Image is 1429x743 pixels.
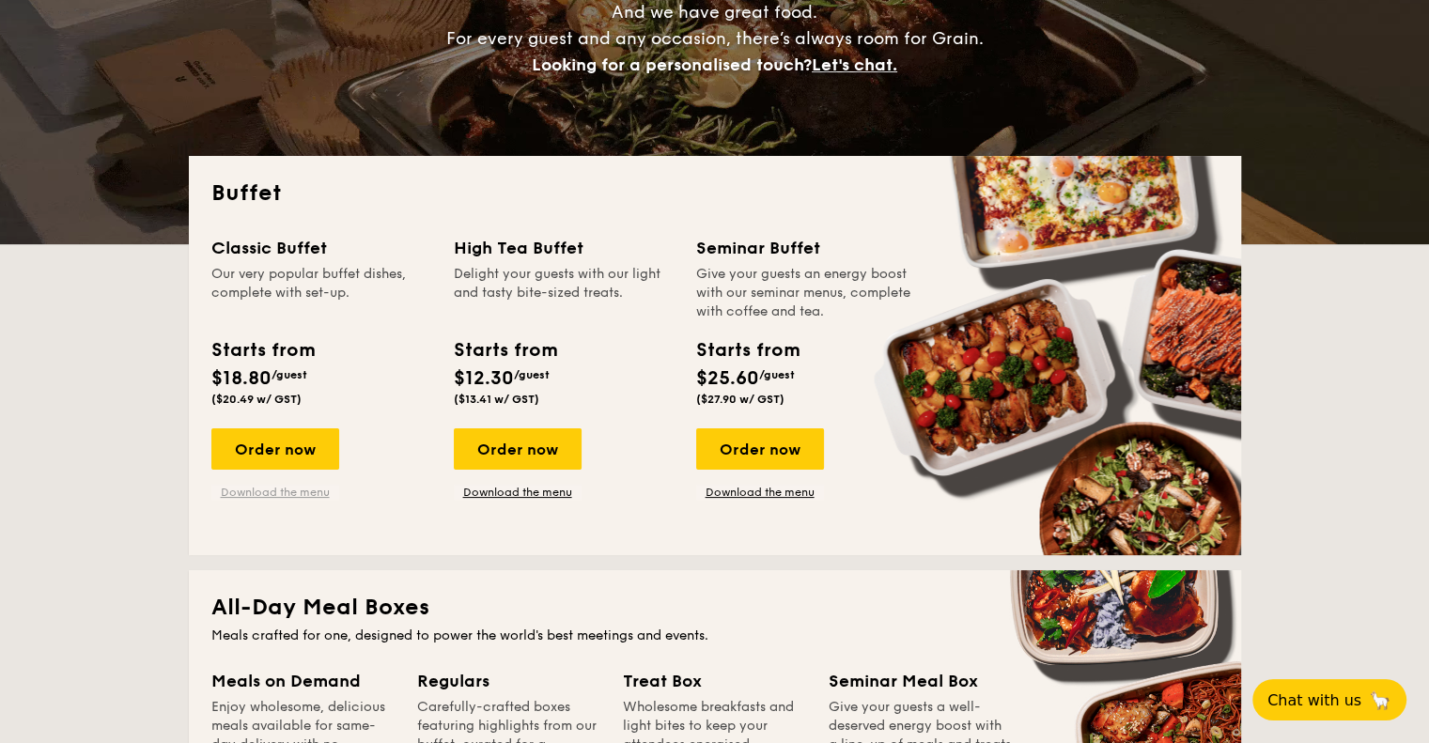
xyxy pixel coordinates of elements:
div: Give your guests an energy boost with our seminar menus, complete with coffee and tea. [696,265,916,321]
a: Download the menu [454,485,582,500]
div: Meals on Demand [211,668,395,694]
h2: All-Day Meal Boxes [211,593,1219,623]
div: Order now [454,428,582,470]
div: Starts from [696,336,799,364]
span: Chat with us [1267,691,1361,709]
div: Seminar Buffet [696,235,916,261]
span: $25.60 [696,367,759,390]
span: /guest [514,368,550,381]
span: $18.80 [211,367,272,390]
div: Our very popular buffet dishes, complete with set-up. [211,265,431,321]
div: Treat Box [623,668,806,694]
span: ($20.49 w/ GST) [211,393,302,406]
button: Chat with us🦙 [1252,679,1406,720]
div: Starts from [211,336,314,364]
a: Download the menu [696,485,824,500]
div: Meals crafted for one, designed to power the world's best meetings and events. [211,627,1219,645]
span: /guest [272,368,307,381]
span: Let's chat. [812,54,897,75]
span: And we have great food. For every guest and any occasion, there’s always room for Grain. [446,2,984,75]
div: High Tea Buffet [454,235,674,261]
div: Regulars [417,668,600,694]
span: ($27.90 w/ GST) [696,393,784,406]
div: Seminar Meal Box [829,668,1012,694]
h2: Buffet [211,178,1219,209]
div: Delight your guests with our light and tasty bite-sized treats. [454,265,674,321]
span: $12.30 [454,367,514,390]
div: Order now [211,428,339,470]
span: ($13.41 w/ GST) [454,393,539,406]
div: Order now [696,428,824,470]
div: Classic Buffet [211,235,431,261]
span: Looking for a personalised touch? [532,54,812,75]
span: /guest [759,368,795,381]
div: Starts from [454,336,556,364]
a: Download the menu [211,485,339,500]
span: 🦙 [1369,689,1391,711]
